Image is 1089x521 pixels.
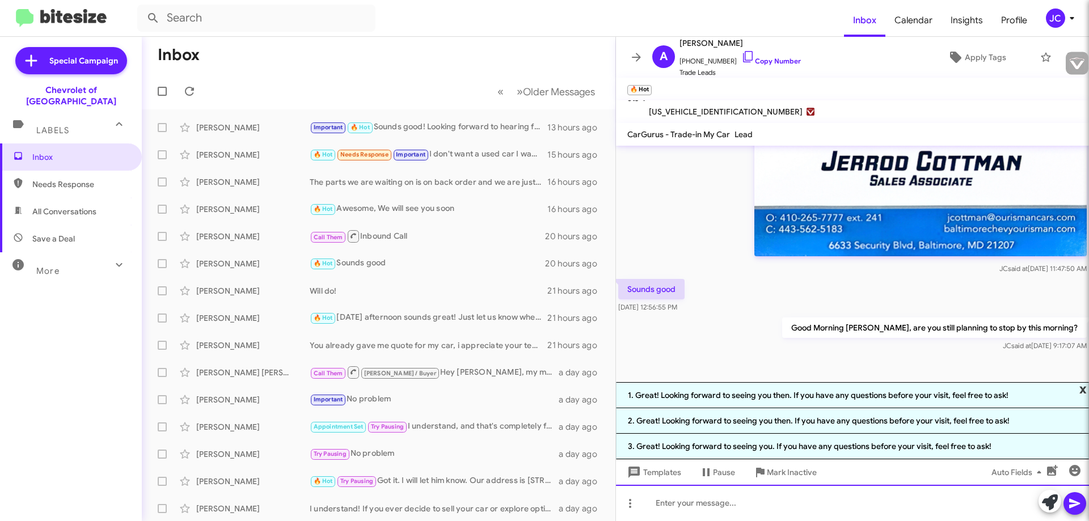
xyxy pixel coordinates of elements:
[1046,9,1065,28] div: JC
[1008,264,1028,273] span: said at
[351,124,370,131] span: 🔥 Hot
[196,204,310,215] div: [PERSON_NAME]
[340,477,373,485] span: Try Pausing
[310,420,559,433] div: I understand, and that's completely fine! Feel free to reach out anytime.
[310,340,547,351] div: You already gave me quote for my car, i appreciate your team taking the time to work on me with t...
[616,462,690,482] button: Templates
[547,149,606,160] div: 15 hours ago
[754,78,1087,256] img: ME1c10397ebb3a38840094724edd5b7e70
[310,121,547,134] div: Sounds good! Looking forward to hearing from you!
[982,462,1055,482] button: Auto Fields
[32,206,96,217] span: All Conversations
[310,311,547,324] div: [DATE] afternoon sounds great! Just let us know when you're able to make it, and we'll be ready t...
[32,151,129,163] span: Inbox
[196,122,310,133] div: [PERSON_NAME]
[559,448,606,460] div: a day ago
[314,260,333,267] span: 🔥 Hot
[559,503,606,514] div: a day ago
[510,80,602,103] button: Next
[918,47,1035,67] button: Apply Tags
[679,67,801,78] span: Trade Leads
[547,204,606,215] div: 16 hours ago
[310,202,547,215] div: Awesome, We will see you soon
[196,367,310,378] div: [PERSON_NAME] [PERSON_NAME]
[545,258,606,269] div: 20 hours ago
[497,84,504,99] span: «
[1036,9,1077,28] button: JC
[844,4,885,37] a: Inbox
[547,312,606,324] div: 21 hours ago
[196,258,310,269] div: [PERSON_NAME]
[310,285,547,296] div: Will do!
[15,47,127,74] a: Special Campaign
[314,124,343,131] span: Important
[196,421,310,433] div: [PERSON_NAME]
[741,57,801,65] a: Copy Number
[196,448,310,460] div: [PERSON_NAME]
[992,4,1036,37] a: Profile
[314,234,343,241] span: Call Them
[559,421,606,433] div: a day ago
[32,179,129,190] span: Needs Response
[196,340,310,351] div: [PERSON_NAME]
[314,205,333,213] span: 🔥 Hot
[1003,341,1087,350] span: JC [DATE] 9:17:07 AM
[559,476,606,487] div: a day ago
[396,151,425,158] span: Important
[559,394,606,405] div: a day ago
[310,365,559,379] div: Hey [PERSON_NAME], my manager’s been paying up to 180% over market for trades this week. If yours...
[735,129,753,139] span: Lead
[547,176,606,188] div: 16 hours ago
[627,85,652,95] small: 🔥 Hot
[137,5,375,32] input: Search
[1079,382,1087,396] span: x
[310,475,559,488] div: Got it. I will let him know. Our address is [STREET_ADDRESS]
[517,84,523,99] span: »
[679,50,801,67] span: [PHONE_NUMBER]
[547,122,606,133] div: 13 hours ago
[310,393,559,406] div: No problem
[491,80,602,103] nav: Page navigation example
[196,231,310,242] div: [PERSON_NAME]
[314,450,347,458] span: Try Pausing
[196,176,310,188] div: [PERSON_NAME]
[782,317,1087,338] p: Good Morning [PERSON_NAME], are you still planning to stop by this morning?
[1011,341,1031,350] span: said at
[991,462,1046,482] span: Auto Fields
[314,151,333,158] span: 🔥 Hot
[364,370,436,377] span: [PERSON_NAME] / Buyer
[371,423,404,430] span: Try Pausing
[158,46,200,64] h1: Inbox
[547,285,606,296] div: 21 hours ago
[340,151,389,158] span: Needs Response
[559,367,606,378] div: a day ago
[545,231,606,242] div: 20 hours ago
[196,503,310,514] div: [PERSON_NAME]
[942,4,992,37] a: Insights
[314,423,364,430] span: Appointment Set
[616,434,1089,459] li: 3. Great! Looking forward to seeing you. If you have any questions before your visit, feel free t...
[310,257,545,270] div: Sounds good
[625,462,681,482] span: Templates
[491,80,510,103] button: Previous
[679,36,801,50] span: [PERSON_NAME]
[885,4,942,37] span: Calendar
[196,394,310,405] div: [PERSON_NAME]
[196,312,310,324] div: [PERSON_NAME]
[523,86,595,98] span: Older Messages
[49,55,118,66] span: Special Campaign
[616,382,1089,408] li: 1. Great! Looking forward to seeing you then. If you have any questions before your visit, feel f...
[36,125,69,135] span: Labels
[310,447,559,460] div: No problem
[196,149,310,160] div: [PERSON_NAME]
[314,396,343,403] span: Important
[627,129,730,139] span: CarGurus - Trade-in My Car
[767,462,817,482] span: Mark Inactive
[196,285,310,296] div: [PERSON_NAME]
[616,408,1089,434] li: 2. Great! Looking forward to seeing you then. If you have any questions before your visit, feel f...
[547,340,606,351] div: 21 hours ago
[36,266,60,276] span: More
[618,303,677,311] span: [DATE] 12:56:55 PM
